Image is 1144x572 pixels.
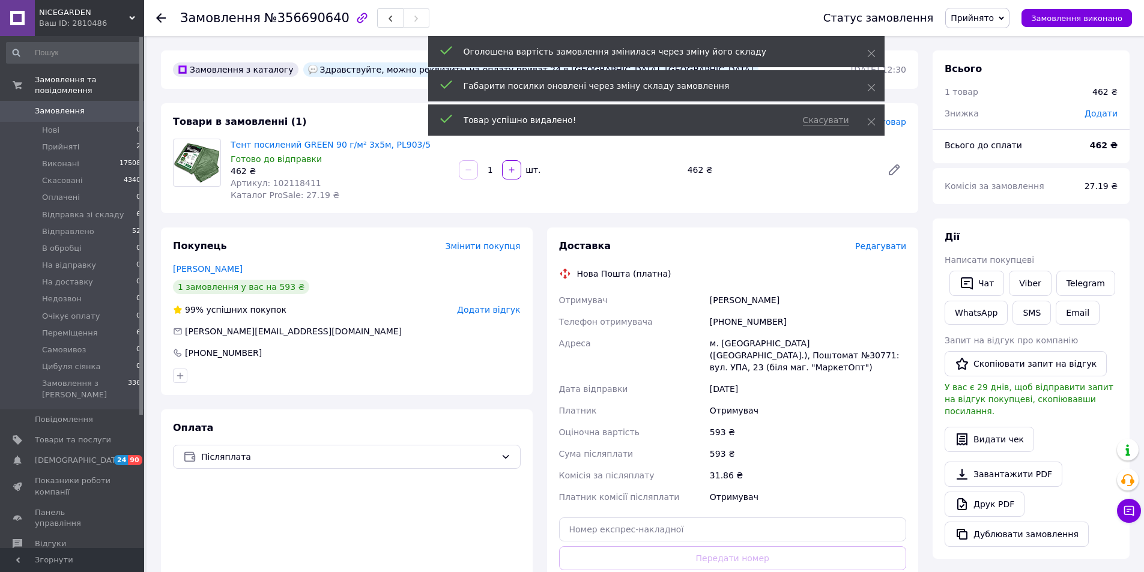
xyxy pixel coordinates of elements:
[707,421,909,443] div: 593 ₴
[945,140,1022,150] span: Всього до сплати
[136,328,141,339] span: 6
[136,209,141,220] span: 6
[803,115,849,125] span: Скасувати
[35,414,93,425] span: Повідомлення
[559,295,608,305] span: Отримувач
[1012,301,1051,325] button: SMS
[128,378,141,400] span: 336
[42,209,124,220] span: Відправка зі складу
[945,181,1044,191] span: Комісія за замовлення
[136,243,141,254] span: 0
[683,161,877,178] div: 462 ₴
[184,347,263,359] div: [PHONE_NUMBER]
[42,125,59,136] span: Нові
[136,311,141,322] span: 0
[42,260,96,271] span: На відправку
[42,277,93,288] span: На доставку
[42,175,83,186] span: Скасовані
[855,241,906,251] span: Редагувати
[1117,499,1141,523] button: Чат з покупцем
[945,492,1024,517] a: Друк PDF
[180,11,261,25] span: Замовлення
[1092,86,1118,98] div: 462 ₴
[522,164,542,176] div: шт.
[559,492,680,502] span: Платник комісії післяплати
[42,361,100,372] span: Цибуля сіянка
[173,62,298,77] div: Замовлення з каталогу
[1056,271,1115,296] a: Telegram
[945,255,1034,265] span: Написати покупцеві
[559,240,611,251] span: Доставка
[1085,181,1118,191] span: 27.19 ₴
[39,18,144,29] div: Ваш ID: 2810486
[1031,14,1122,23] span: Замовлення виконано
[945,231,960,242] span: Дії
[464,114,788,126] div: Товар успішно видалено!
[945,109,979,118] span: Знижка
[559,339,591,348] span: Адреса
[136,345,141,355] span: 0
[128,455,142,465] span: 90
[39,7,129,18] span: NICEGARDEN
[124,175,141,186] span: 4340
[173,116,307,127] span: Товари в замовленні (1)
[42,311,100,322] span: Очікує оплату
[1009,271,1051,296] a: Viber
[303,62,758,77] div: Здравствуйте, можно реквизиты на оплату приват 24 в [GEOGRAPHIC_DATA]. [GEOGRAPHIC_DATA]
[136,277,141,288] span: 0
[174,142,220,184] img: Тент посилений GREEN 90 г/м² 3х5м, PL903/5
[949,271,1004,296] button: Чат
[231,140,431,149] a: Тент посилений GREEN 90 г/м² 3х5м, PL903/5
[707,333,909,378] div: м. [GEOGRAPHIC_DATA] ([GEOGRAPHIC_DATA].), Поштомат №30771: вул. УПА, 23 (біля маг. "МаркетОпт")
[185,305,204,315] span: 99%
[35,475,111,497] span: Показники роботи компанії
[464,46,837,58] div: Оголошена вартість замовлення змінилася через зміну його складу
[457,305,520,315] span: Додати відгук
[823,12,934,24] div: Статус замовлення
[42,226,94,237] span: Відправлено
[945,351,1107,376] button: Скопіювати запит на відгук
[574,268,674,280] div: Нова Пошта (платна)
[42,328,98,339] span: Переміщення
[945,382,1113,416] span: У вас є 29 днів, щоб відправити запит на відгук покупцеві, скопіювавши посилання.
[173,422,213,433] span: Оплата
[1021,9,1132,27] button: Замовлення виконано
[882,158,906,182] a: Редагувати
[42,158,79,169] span: Виконані
[945,336,1078,345] span: Запит на відгук про компанію
[559,449,634,459] span: Сума післяплати
[136,294,141,304] span: 0
[6,42,142,64] input: Пошук
[264,11,350,25] span: №356690640
[35,507,111,529] span: Панель управління
[951,13,994,23] span: Прийнято
[136,192,141,203] span: 0
[945,63,982,74] span: Всього
[707,400,909,421] div: Отримувач
[707,378,909,400] div: [DATE]
[42,294,82,304] span: Недозвон
[945,462,1062,487] a: Завантажити PDF
[1090,140,1118,150] b: 462 ₴
[42,192,80,203] span: Оплачені
[201,450,496,463] span: Післяплата
[136,142,141,152] span: 2
[559,384,628,394] span: Дата відправки
[35,455,124,466] span: [DEMOGRAPHIC_DATA]
[308,65,318,74] img: :speech_balloon:
[464,80,837,92] div: Габарити посилки оновлені через зміну складу замовлення
[42,142,79,152] span: Прийняті
[1085,109,1118,118] span: Додати
[136,260,141,271] span: 0
[231,165,449,177] div: 462 ₴
[707,443,909,465] div: 593 ₴
[173,280,309,294] div: 1 замовлення у вас на 593 ₴
[185,327,402,336] span: [PERSON_NAME][EMAIL_ADDRESS][DOMAIN_NAME]
[707,289,909,311] div: [PERSON_NAME]
[173,264,243,274] a: [PERSON_NAME]
[136,125,141,136] span: 0
[945,301,1008,325] a: WhatsApp
[231,178,321,188] span: Артикул: 102118411
[114,455,128,465] span: 24
[35,74,144,96] span: Замовлення та повідомлення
